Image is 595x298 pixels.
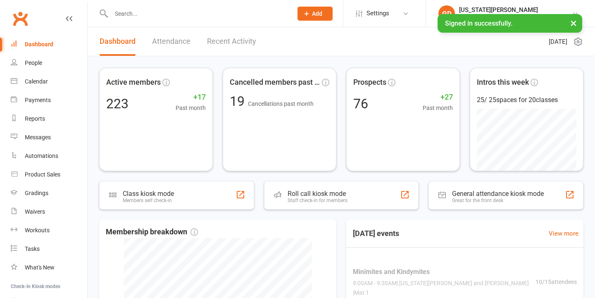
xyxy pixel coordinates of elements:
a: Calendar [11,72,87,91]
input: Search... [109,8,287,19]
span: Cancellations past month [248,100,314,107]
div: 25 / 25 spaces for 20 classes [477,95,576,105]
span: 9:00AM - 9:30AM | [US_STATE][PERSON_NAME] and [PERSON_NAME] | Mat 1 [353,279,535,298]
div: [US_STATE][PERSON_NAME] [459,6,572,14]
div: GD [438,5,455,22]
a: Dashboard [11,35,87,54]
div: Gradings [25,190,48,196]
a: Tasks [11,240,87,258]
span: Intros this week [477,76,529,88]
div: Payments [25,97,51,103]
span: Cancelled members past mon... [230,76,320,88]
div: Reports [25,115,45,122]
span: 19 [230,93,248,109]
div: 223 [106,97,129,110]
div: Automations [25,153,58,159]
span: [DATE] [549,37,567,47]
a: Clubworx [10,8,31,29]
span: +27 [423,91,453,103]
div: What's New [25,264,55,271]
div: [GEOGRAPHIC_DATA] [GEOGRAPHIC_DATA] [459,14,572,21]
span: Active members [106,76,161,88]
a: Reports [11,110,87,128]
a: Gradings [11,184,87,203]
div: General attendance kiosk mode [452,190,544,198]
div: Messages [25,134,51,141]
a: What's New [11,258,87,277]
div: 76 [353,97,368,110]
a: View more [549,229,578,238]
div: Product Sales [25,171,60,178]
div: Calendar [25,78,48,85]
a: Messages [11,128,87,147]
a: Attendance [152,27,190,56]
a: People [11,54,87,72]
div: Members self check-in [123,198,174,203]
span: Prospects [353,76,386,88]
span: +17 [176,91,206,103]
span: Signed in successfully. [445,19,512,27]
div: Roll call kiosk mode [288,190,347,198]
div: Staff check-in for members [288,198,347,203]
h3: [DATE] events [346,226,406,241]
span: Past month [176,103,206,112]
a: Product Sales [11,165,87,184]
span: Past month [423,103,453,112]
a: Waivers [11,203,87,221]
span: Minimites and Kindymites [353,267,535,277]
div: Great for the front desk [452,198,544,203]
span: Membership breakdown [106,226,198,238]
div: Workouts [25,227,50,234]
span: Add [312,10,322,17]
a: Dashboard [100,27,136,56]
button: × [566,14,581,32]
a: Workouts [11,221,87,240]
div: Dashboard [25,41,53,48]
div: People [25,60,42,66]
div: Tasks [25,246,40,252]
span: 10 / 15 attendees [535,277,577,286]
a: Recent Activity [207,27,256,56]
div: Waivers [25,208,45,215]
div: Class kiosk mode [123,190,174,198]
span: Settings [367,4,389,23]
button: Add [297,7,333,21]
a: Automations [11,147,87,165]
a: Payments [11,91,87,110]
